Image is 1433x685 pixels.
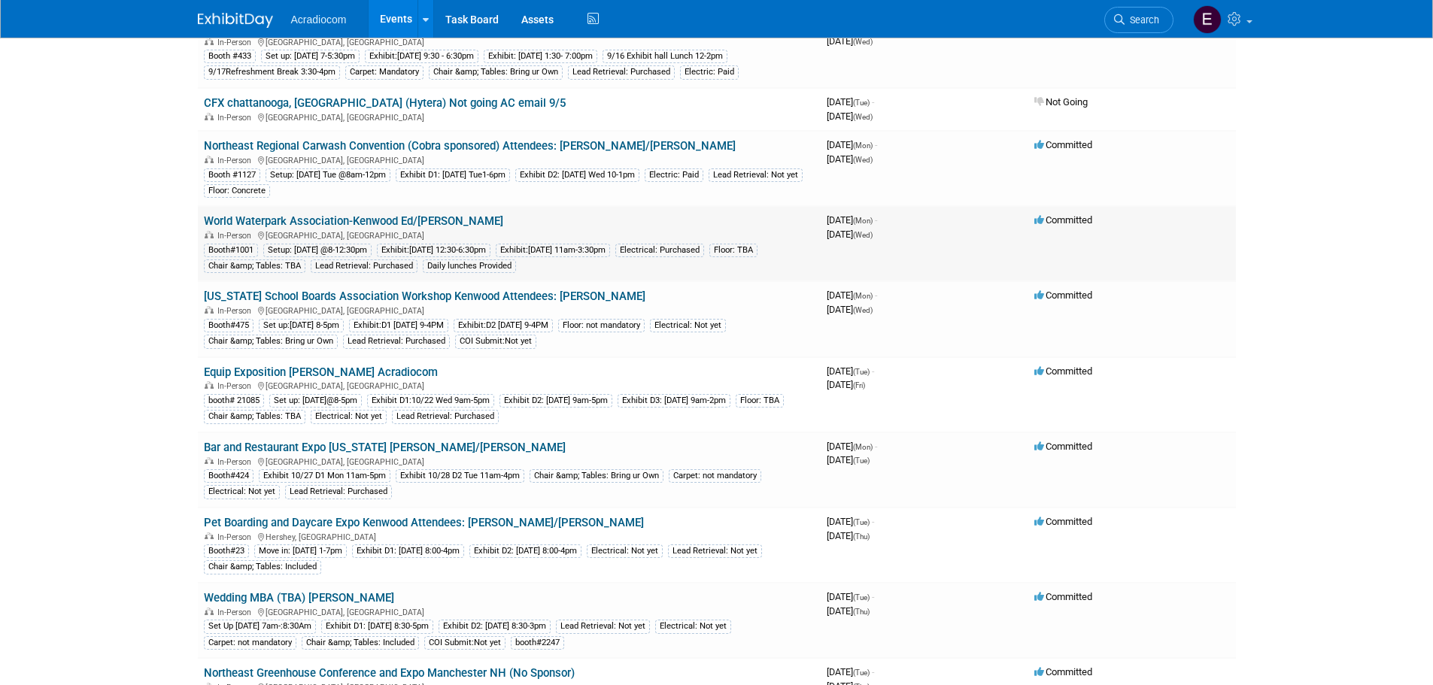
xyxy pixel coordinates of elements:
div: [GEOGRAPHIC_DATA], [GEOGRAPHIC_DATA] [204,111,815,123]
div: [GEOGRAPHIC_DATA], [GEOGRAPHIC_DATA] [204,229,815,241]
span: [DATE] [827,516,874,527]
img: In-Person Event [205,381,214,389]
a: Equip Exposition [PERSON_NAME] Acradiocom [204,365,438,379]
div: booth#2247 [511,636,564,650]
span: (Mon) [853,292,873,300]
span: (Wed) [853,38,873,46]
span: In-Person [217,608,256,617]
div: Floor: Concrete [204,184,270,198]
span: Not Going [1034,96,1088,108]
span: In-Person [217,38,256,47]
span: In-Person [217,457,256,467]
div: 9/17Refreshment Break 3:30-4pm [204,65,340,79]
span: Acradiocom [291,14,347,26]
div: Lead Retrieval: Purchased [343,335,450,348]
div: Hershey, [GEOGRAPHIC_DATA] [204,530,815,542]
div: Lead Retrieval: Not yet [668,544,762,558]
a: World Waterpark Association-Kenwood Ed/[PERSON_NAME] [204,214,503,228]
span: Committed [1034,441,1092,452]
div: Set Up [DATE] 7am-:8:30Am [204,620,316,633]
span: Committed [1034,591,1092,602]
div: Exhibit D3: [DATE] 9am-2pm [618,394,730,408]
div: [GEOGRAPHIC_DATA], [GEOGRAPHIC_DATA] [204,455,815,467]
span: In-Person [217,306,256,316]
div: Floor: not mandatory [558,319,645,332]
div: Electric: Paid [645,168,703,182]
span: In-Person [217,532,256,542]
span: (Wed) [853,156,873,164]
div: Booth #1127 [204,168,260,182]
div: Electrical: Not yet [587,544,663,558]
div: Lead Retrieval: Purchased [568,65,675,79]
span: [DATE] [827,605,870,617]
div: Booth#1001 [204,244,258,257]
span: [DATE] [827,153,873,165]
a: Search [1104,7,1173,33]
div: Lead Retrieval: Purchased [311,259,417,273]
div: Set up: [DATE]@8-5pm [269,394,362,408]
div: Set up: [DATE] 7-5:30pm [261,50,360,63]
span: (Tue) [853,368,870,376]
span: - [875,441,877,452]
span: - [872,666,874,677]
div: Floor: TBA [709,244,757,257]
div: Floor: TBA [736,394,784,408]
span: (Tue) [853,668,870,677]
span: Committed [1034,289,1092,301]
div: Chair &amp; Tables: Bring ur Own [530,469,663,483]
div: Chair &amp; Tables: TBA [204,259,305,273]
div: Exhibit D2: [DATE] 9am-5pm [499,394,612,408]
div: Exhibit D2: [DATE] Wed 10-1pm [515,168,639,182]
div: Carpet: not mandatory [204,636,296,650]
div: Chair &amp; Tables: TBA [204,410,305,423]
span: - [875,214,877,226]
span: (Mon) [853,217,873,225]
div: booth# 21085 [204,394,264,408]
span: Search [1125,14,1159,26]
div: Lead Retrieval: Purchased [285,485,392,499]
div: Booth#475 [204,319,254,332]
div: COI Submit:Not yet [424,636,505,650]
div: Lead Retrieval: Purchased [392,410,499,423]
div: Booth#23 [204,544,249,558]
a: Wedding MBA (TBA) [PERSON_NAME] [204,591,394,605]
div: Chair &amp; Tables: Included [302,636,419,650]
img: In-Person Event [205,306,214,314]
span: - [872,96,874,108]
span: [DATE] [827,379,865,390]
div: Exhibit 10/27 D1 Mon 11am-5pm [259,469,390,483]
div: Carpet: not mandatory [669,469,761,483]
div: Electrical: Not yet [650,319,726,332]
span: [DATE] [827,289,877,301]
div: Lead Retrieval: Not yet [709,168,803,182]
span: [DATE] [827,214,877,226]
span: [DATE] [827,111,873,122]
span: Committed [1034,666,1092,677]
div: COI Submit:Not yet [455,335,536,348]
a: Pet Boarding and Daycare Expo Kenwood Attendees: [PERSON_NAME]/[PERSON_NAME] [204,516,644,529]
img: In-Person Event [205,38,214,45]
div: Lead Retrieval: Not yet [556,620,650,633]
div: [GEOGRAPHIC_DATA], [GEOGRAPHIC_DATA] [204,605,815,617]
div: Exhibit D1: [DATE] 8:00-4pm [352,544,464,558]
span: (Tue) [853,593,870,602]
span: (Mon) [853,141,873,150]
span: [DATE] [827,591,874,602]
span: (Thu) [853,532,870,541]
div: Set up:[DATE] 8-5pm [259,319,344,332]
img: In-Person Event [205,457,214,465]
span: Committed [1034,516,1092,527]
div: Setup: [DATE] Tue @8am-12pm [266,168,390,182]
img: Elizabeth Martinez [1193,5,1222,34]
span: - [875,139,877,150]
div: Exhibit D2: [DATE] 8:30-3pm [439,620,551,633]
div: [GEOGRAPHIC_DATA], [GEOGRAPHIC_DATA] [204,379,815,391]
span: (Wed) [853,231,873,239]
img: In-Person Event [205,156,214,163]
span: Committed [1034,139,1092,150]
a: Northeast Greenhouse Conference and Expo Manchester NH (No Sponsor) [204,666,575,680]
span: (Wed) [853,113,873,121]
span: (Tue) [853,456,870,465]
span: (Tue) [853,518,870,526]
div: [GEOGRAPHIC_DATA], [GEOGRAPHIC_DATA] [204,304,815,316]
